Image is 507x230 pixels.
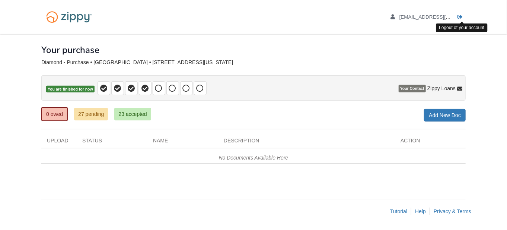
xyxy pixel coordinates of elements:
a: Help [415,208,426,214]
div: Status [77,137,147,148]
div: Action [395,137,466,148]
div: Name [147,137,218,148]
a: 27 pending [74,108,108,120]
span: You are finished for now [46,86,95,93]
a: 0 owed [41,107,68,121]
a: Tutorial [390,208,407,214]
h1: Your purchase [41,45,99,55]
div: Description [218,137,395,148]
div: Upload [41,137,77,148]
a: Log out [457,14,466,22]
span: Zippy Loans [427,85,456,92]
div: Diamond - Purchase • [GEOGRAPHIC_DATA] • [STREET_ADDRESS][US_STATE] [41,59,466,66]
a: 23 accepted [114,108,151,120]
a: Privacy & Terms [434,208,471,214]
span: shelbyediamond@gmail.com [399,14,485,20]
a: Add New Doc [424,109,466,122]
img: Logo [41,7,97,26]
a: edit profile [390,14,485,22]
div: Logout of your account [436,23,487,32]
span: Your Contact [399,85,426,92]
em: No Documents Available Here [219,155,288,161]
